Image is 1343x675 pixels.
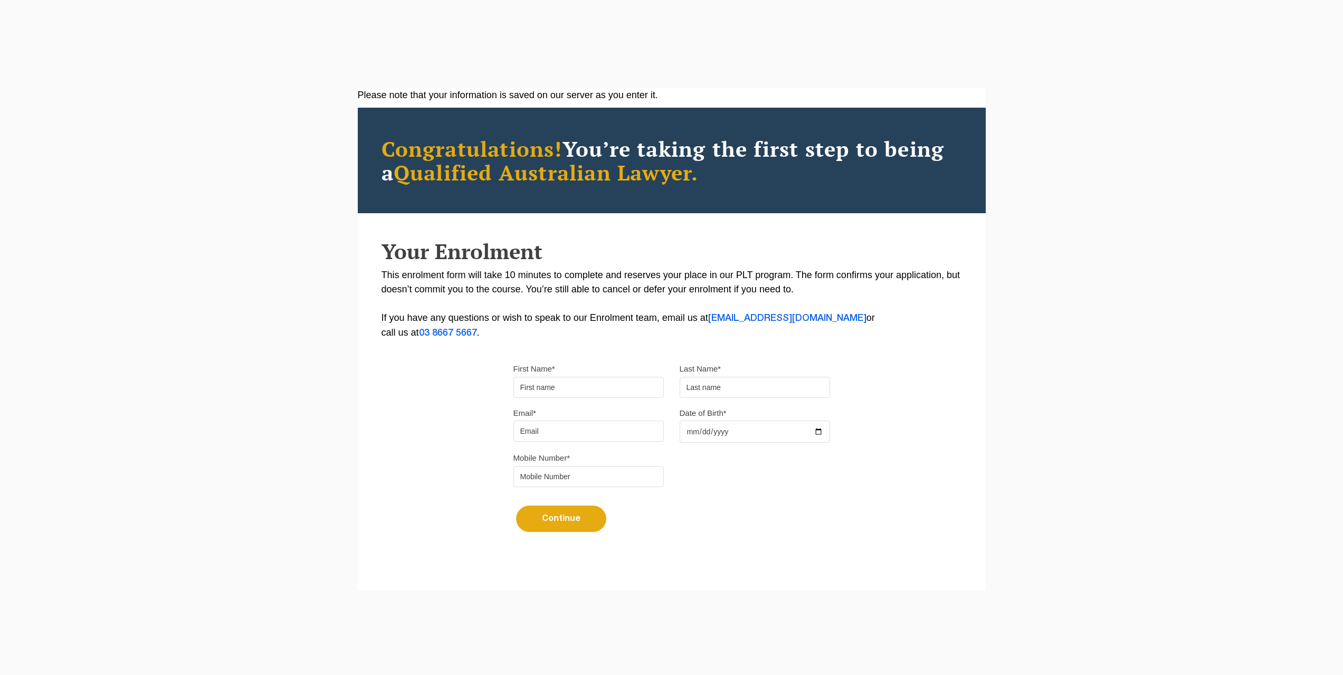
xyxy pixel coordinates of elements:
[513,466,664,487] input: Mobile Number
[680,408,727,419] label: Date of Birth*
[358,88,986,102] div: Please note that your information is saved on our server as you enter it.
[382,135,563,163] span: Congratulations!
[382,240,962,263] h2: Your Enrolment
[680,377,830,398] input: Last name
[516,506,606,532] button: Continue
[708,314,866,322] a: [EMAIL_ADDRESS][DOMAIN_NAME]
[419,329,477,337] a: 03 8667 5667
[382,137,962,184] h2: You’re taking the first step to being a
[382,268,962,340] p: This enrolment form will take 10 minutes to complete and reserves your place in our PLT program. ...
[513,408,536,419] label: Email*
[513,377,664,398] input: First name
[513,364,555,374] label: First Name*
[513,453,570,463] label: Mobile Number*
[394,158,699,186] span: Qualified Australian Lawyer.
[513,421,664,442] input: Email
[680,364,721,374] label: Last Name*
